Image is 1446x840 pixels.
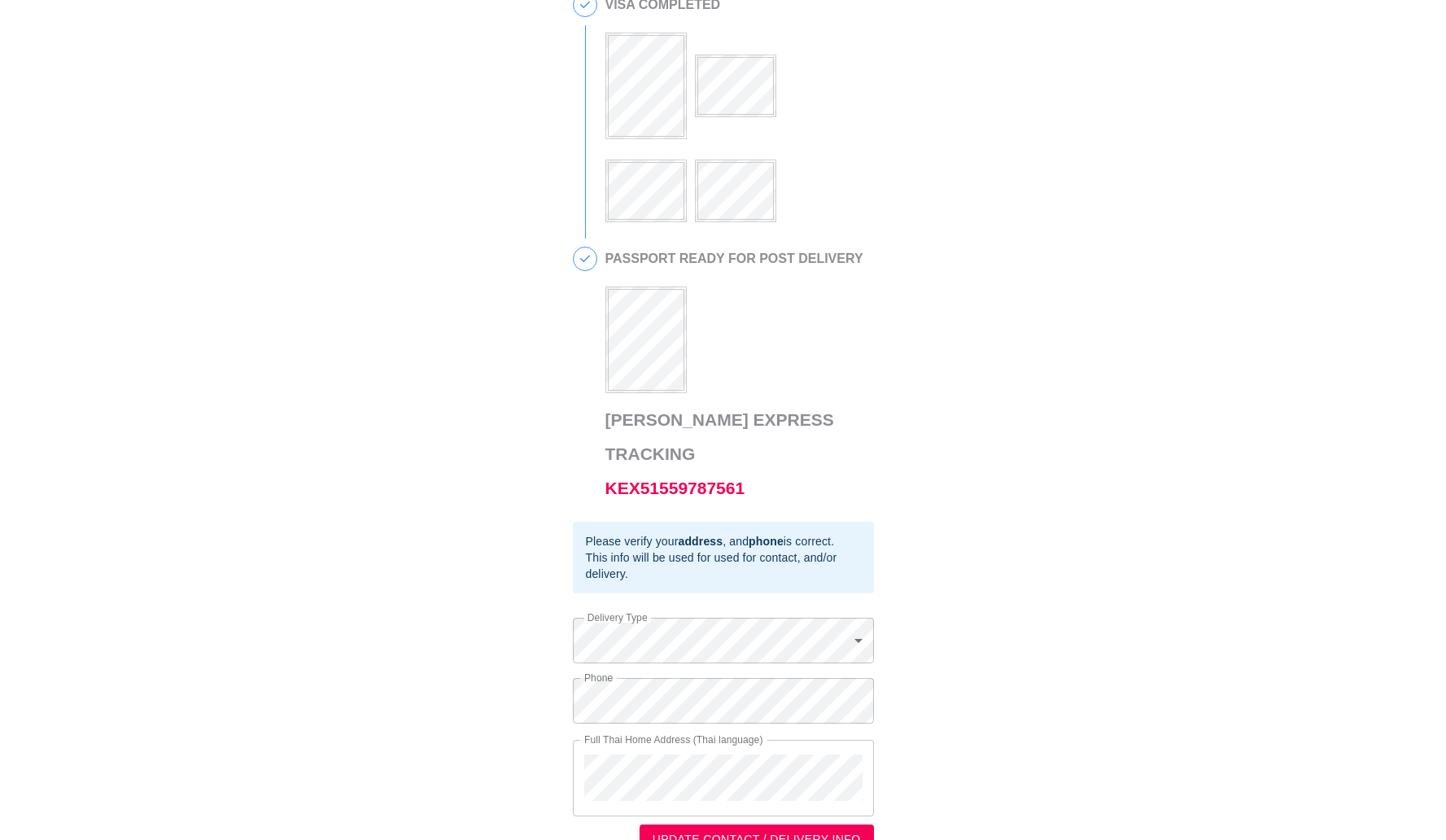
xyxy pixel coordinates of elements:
span: 5 [574,247,596,270]
b: address [678,535,723,548]
div: Please verify your , and is correct. [586,533,861,549]
b: phone [749,535,784,548]
h2: PASSPORT READY FOR POST DELIVERY [605,252,866,266]
a: KEX51559787561 [605,479,745,497]
div: This info will be used for used for contact, and/or delivery. [586,549,861,582]
h3: [PERSON_NAME] Express Tracking [605,403,866,505]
